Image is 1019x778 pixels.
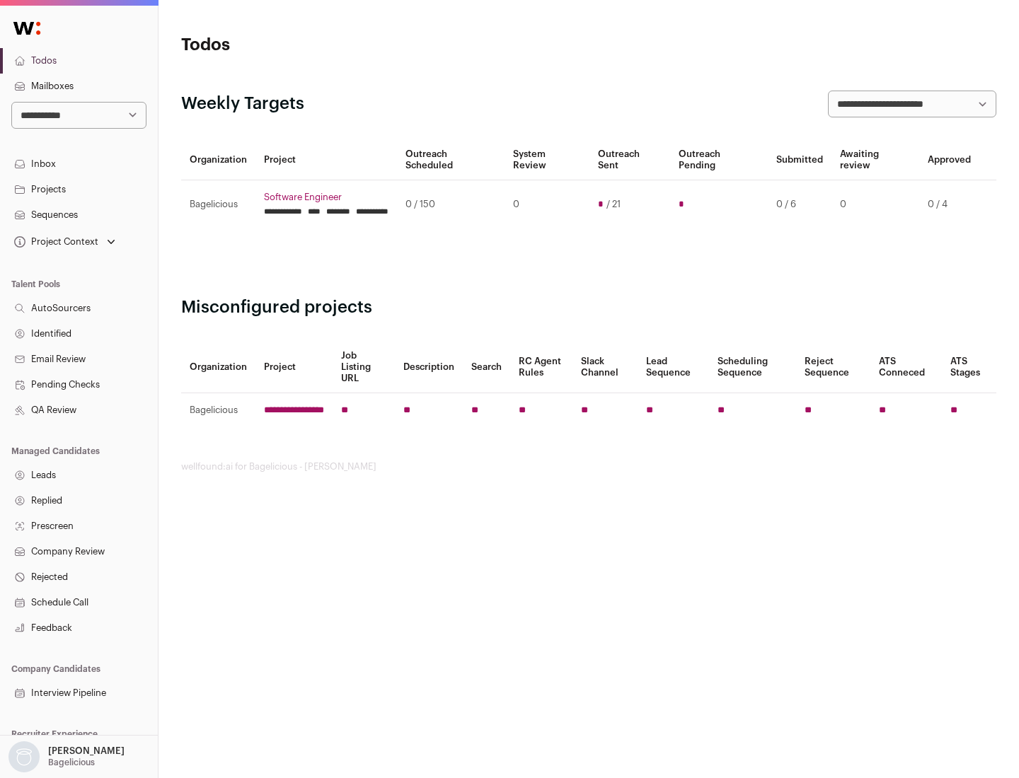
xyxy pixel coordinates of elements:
[181,34,453,57] h1: Todos
[333,342,395,393] th: Job Listing URL
[638,342,709,393] th: Lead Sequence
[255,140,397,180] th: Project
[510,342,572,393] th: RC Agent Rules
[870,342,941,393] th: ATS Conneced
[919,180,979,229] td: 0 / 4
[831,180,919,229] td: 0
[463,342,510,393] th: Search
[11,232,118,252] button: Open dropdown
[181,461,996,472] footer: wellfound:ai for Bagelicious - [PERSON_NAME]
[8,741,40,772] img: nopic.png
[505,140,589,180] th: System Review
[942,342,996,393] th: ATS Stages
[505,180,589,229] td: 0
[397,180,505,229] td: 0 / 150
[768,180,831,229] td: 0 / 6
[796,342,871,393] th: Reject Sequence
[255,342,333,393] th: Project
[768,140,831,180] th: Submitted
[181,296,996,319] h2: Misconfigured projects
[589,140,671,180] th: Outreach Sent
[606,199,621,210] span: / 21
[6,741,127,772] button: Open dropdown
[6,14,48,42] img: Wellfound
[48,745,125,757] p: [PERSON_NAME]
[670,140,767,180] th: Outreach Pending
[709,342,796,393] th: Scheduling Sequence
[181,393,255,428] td: Bagelicious
[181,180,255,229] td: Bagelicious
[11,236,98,248] div: Project Context
[395,342,463,393] th: Description
[397,140,505,180] th: Outreach Scheduled
[572,342,638,393] th: Slack Channel
[264,192,388,203] a: Software Engineer
[919,140,979,180] th: Approved
[181,342,255,393] th: Organization
[181,140,255,180] th: Organization
[831,140,919,180] th: Awaiting review
[181,93,304,115] h2: Weekly Targets
[48,757,95,768] p: Bagelicious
